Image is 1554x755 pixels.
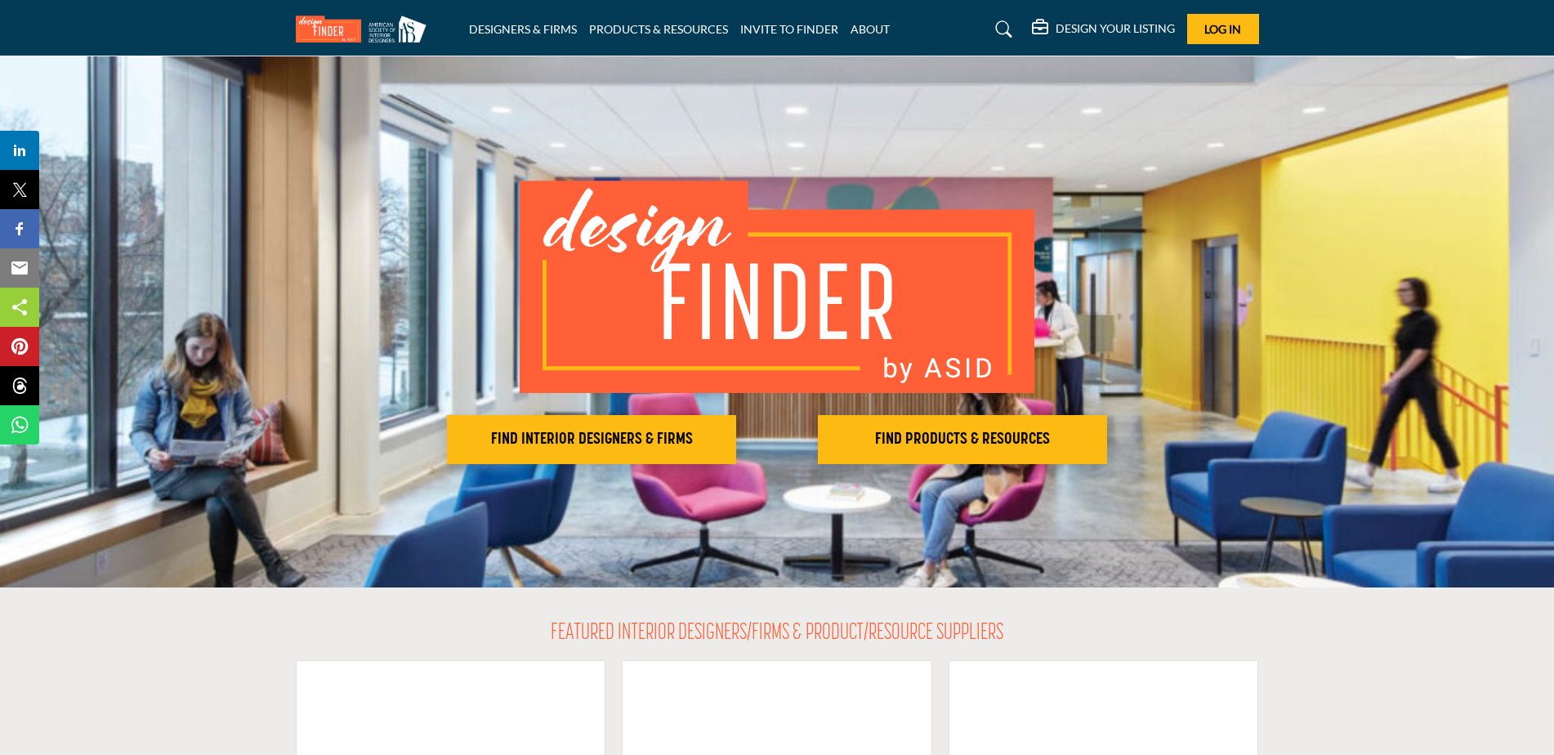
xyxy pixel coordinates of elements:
h2: FEATURED INTERIOR DESIGNERS/FIRMS & PRODUCT/RESOURCE SUPPLIERS [551,620,1003,648]
button: Log In [1187,14,1259,44]
h2: FIND INTERIOR DESIGNERS & FIRMS [452,430,731,449]
h5: DESIGN YOUR LISTING [1056,21,1175,36]
a: ABOUT [851,22,890,36]
div: DESIGN YOUR LISTING [1032,20,1175,39]
img: image [520,181,1034,393]
a: INVITE TO FINDER [740,22,838,36]
a: DESIGNERS & FIRMS [469,22,577,36]
span: Log In [1204,22,1241,36]
h2: FIND PRODUCTS & RESOURCES [823,430,1102,449]
a: Search [980,16,1023,42]
button: FIND INTERIOR DESIGNERS & FIRMS [447,415,736,464]
img: Site Logo [296,16,435,42]
button: FIND PRODUCTS & RESOURCES [818,415,1107,464]
a: PRODUCTS & RESOURCES [589,22,728,36]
